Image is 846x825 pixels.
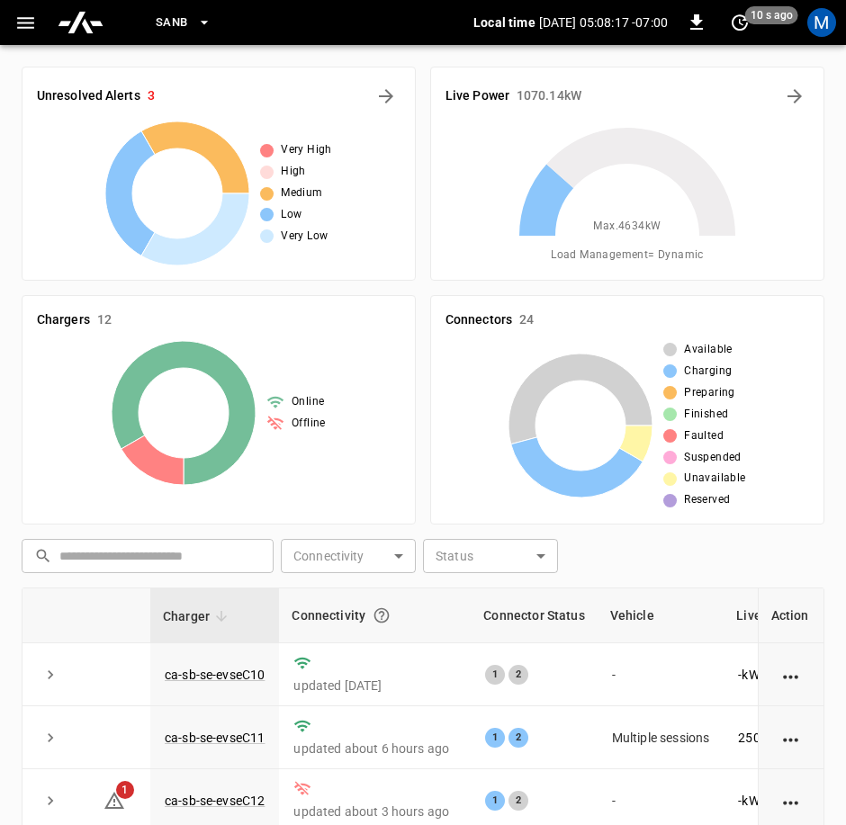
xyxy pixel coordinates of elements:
[508,791,528,811] div: 2
[293,803,456,821] p: updated about 3 hours ago
[292,415,326,433] span: Offline
[598,643,724,706] td: -
[293,677,456,695] p: updated [DATE]
[738,792,842,810] div: / 360 kW
[281,206,301,224] span: Low
[684,449,742,467] span: Suspended
[684,406,728,424] span: Finished
[165,668,265,682] a: ca-sb-se-evseC10
[517,86,581,106] h6: 1070.14 kW
[745,6,798,24] span: 10 s ago
[780,729,803,747] div: action cell options
[485,728,505,748] div: 1
[598,706,724,769] td: Multiple sessions
[684,491,730,509] span: Reserved
[539,13,668,31] p: [DATE] 05:08:17 -07:00
[445,310,512,330] h6: Connectors
[684,427,724,445] span: Faulted
[165,794,265,808] a: ca-sb-se-evseC12
[593,218,661,236] span: Max. 4634 kW
[471,588,597,643] th: Connector Status
[758,588,823,643] th: Action
[738,792,759,810] p: - kW
[738,666,842,684] div: / 360 kW
[725,8,754,37] button: set refresh interval
[780,666,803,684] div: action cell options
[780,792,803,810] div: action cell options
[780,82,809,111] button: Energy Overview
[684,363,732,381] span: Charging
[37,787,64,814] button: expand row
[738,729,796,747] p: 250.60 kW
[281,184,322,202] span: Medium
[148,5,219,40] button: SanB
[293,740,456,758] p: updated about 6 hours ago
[57,5,104,40] img: ampcontrol.io logo
[37,86,140,106] h6: Unresolved Alerts
[508,728,528,748] div: 2
[37,310,90,330] h6: Chargers
[292,393,324,411] span: Online
[163,605,233,627] span: Charger
[508,665,528,685] div: 2
[37,661,64,688] button: expand row
[738,666,759,684] p: - kW
[684,470,745,488] span: Unavailable
[37,724,64,751] button: expand row
[148,86,155,106] h6: 3
[281,163,306,181] span: High
[365,599,398,632] button: Connection between the charger and our software.
[551,247,704,265] span: Load Management = Dynamic
[281,141,332,159] span: Very High
[281,228,328,246] span: Very Low
[165,731,265,745] a: ca-sb-se-evseC11
[485,665,505,685] div: 1
[738,729,842,747] div: / 360 kW
[97,310,112,330] h6: 12
[485,791,505,811] div: 1
[807,8,836,37] div: profile-icon
[116,781,134,799] span: 1
[598,588,724,643] th: Vehicle
[292,599,458,632] div: Connectivity
[445,86,509,106] h6: Live Power
[684,341,733,359] span: Available
[103,793,125,807] a: 1
[473,13,535,31] p: Local time
[372,82,400,111] button: All Alerts
[684,384,735,402] span: Preparing
[156,13,188,33] span: SanB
